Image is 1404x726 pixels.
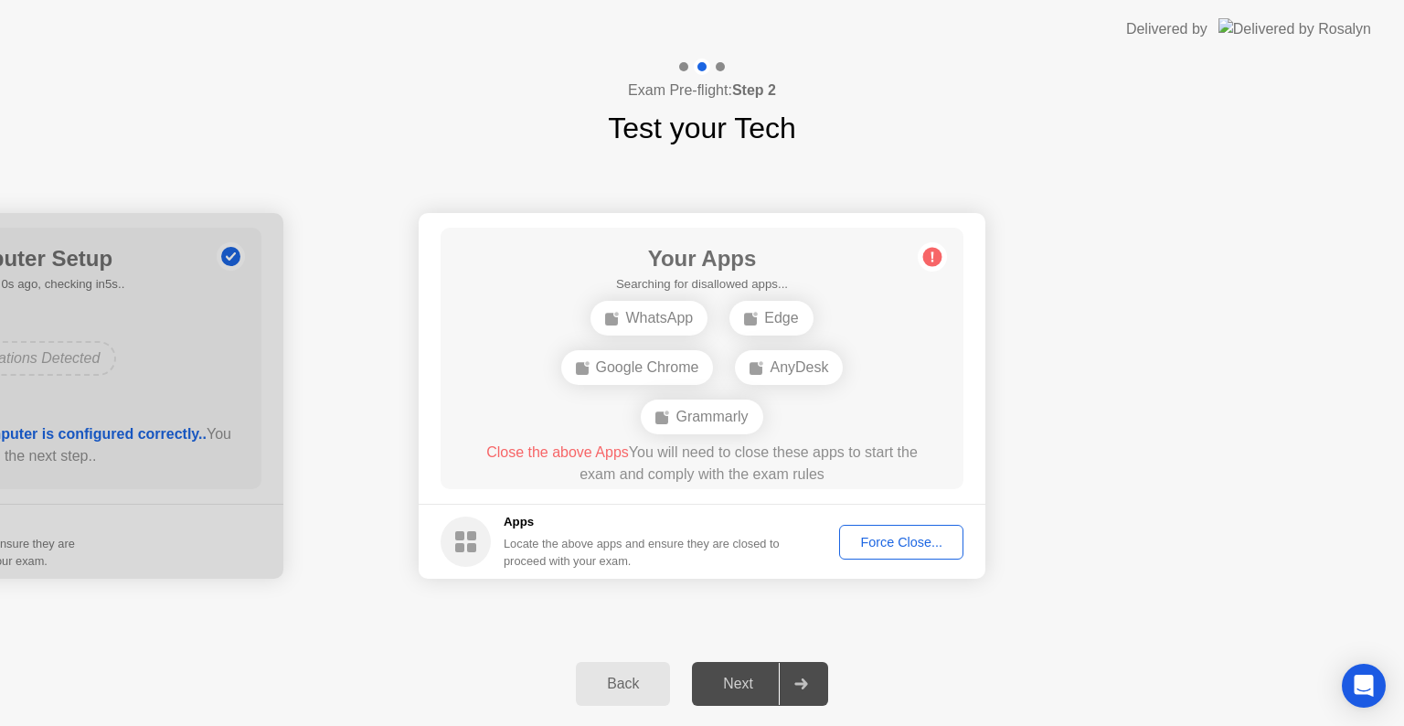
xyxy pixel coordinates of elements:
button: Next [692,662,828,706]
div: Google Chrome [561,350,714,385]
b: Step 2 [732,82,776,98]
div: Edge [729,301,813,336]
div: You will need to close these apps to start the exam and comply with the exam rules [467,442,938,486]
div: Force Close... [846,535,957,550]
div: WhatsApp [590,301,707,336]
img: Delivered by Rosalyn [1218,18,1371,39]
div: AnyDesk [735,350,843,385]
div: Locate the above apps and ensure they are closed to proceed with your exam. [504,535,781,570]
h5: Searching for disallowed apps... [616,275,788,294]
div: Back [581,676,665,692]
h1: Test your Tech [608,106,796,150]
div: Next [697,676,779,692]
span: Close the above Apps [486,444,629,460]
h4: Exam Pre-flight: [628,80,776,101]
div: Grammarly [641,400,762,434]
h5: Apps [504,513,781,531]
div: Delivered by [1126,18,1207,40]
button: Back [576,662,670,706]
button: Force Close... [839,525,963,560]
div: Open Intercom Messenger [1342,664,1386,708]
h1: Your Apps [616,242,788,275]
